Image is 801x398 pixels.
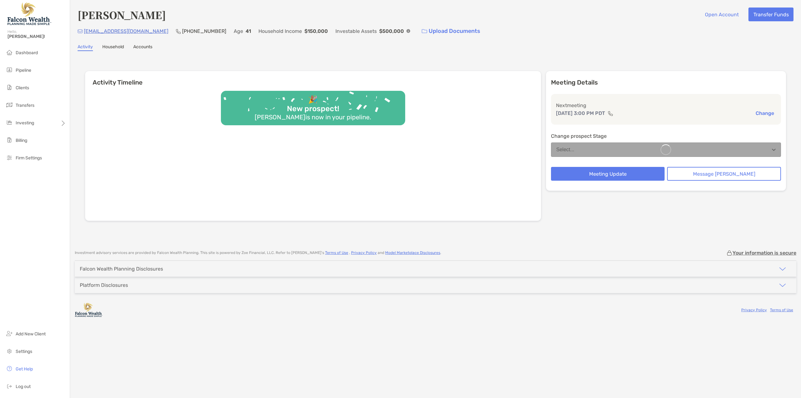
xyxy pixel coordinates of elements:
[406,29,410,33] img: Info Icon
[85,71,541,86] h6: Activity Timeline
[8,34,66,39] span: [PERSON_NAME]!
[133,44,152,51] a: Accounts
[16,366,33,372] span: Get Help
[8,3,51,25] img: Falcon Wealth Planning Logo
[78,8,166,22] h4: [PERSON_NAME]
[754,110,776,116] button: Change
[16,331,46,337] span: Add New Client
[176,29,181,34] img: Phone Icon
[748,8,793,21] button: Transfer Funds
[6,382,13,390] img: logout icon
[422,29,427,34] img: button icon
[221,91,405,120] img: Confetti
[667,167,781,181] button: Message [PERSON_NAME]
[252,113,374,121] div: [PERSON_NAME] is now in your pipeline.
[16,384,31,389] span: Log out
[16,85,29,90] span: Clients
[6,136,13,144] img: billing icon
[16,103,34,108] span: Transfers
[551,132,781,140] p: Change prospect Stage
[6,84,13,91] img: clients icon
[16,138,27,143] span: Billing
[16,120,34,126] span: Investing
[84,27,168,35] p: [EMAIL_ADDRESS][DOMAIN_NAME]
[16,50,38,55] span: Dashboard
[551,167,665,181] button: Meeting Update
[246,27,251,35] p: 41
[779,282,786,289] img: icon arrow
[6,154,13,161] img: firm-settings icon
[16,68,31,73] span: Pipeline
[284,104,342,113] div: New prospect!
[16,349,32,354] span: Settings
[75,303,103,317] img: company logo
[182,27,226,35] p: [PHONE_NUMBER]
[385,251,440,255] a: Model Marketplace Disclosures
[335,27,377,35] p: Investable Assets
[6,330,13,337] img: add_new_client icon
[75,251,441,255] p: Investment advisory services are provided by Falcon Wealth Planning . This site is powered by Zoe...
[732,250,796,256] p: Your information is secure
[741,308,767,312] a: Privacy Policy
[556,101,776,109] p: Next meeting
[234,27,243,35] p: Age
[6,66,13,74] img: pipeline icon
[351,251,377,255] a: Privacy Policy
[779,265,786,273] img: icon arrow
[379,27,404,35] p: $500,000
[6,119,13,126] img: investing icon
[700,8,743,21] button: Open Account
[78,29,83,33] img: Email Icon
[102,44,124,51] a: Household
[551,79,781,86] p: Meeting Details
[80,282,128,288] div: Platform Disclosures
[6,347,13,355] img: settings icon
[80,266,163,272] div: Falcon Wealth Planning Disclosures
[258,27,302,35] p: Household Income
[325,251,348,255] a: Terms of Use
[556,109,605,117] p: [DATE] 3:00 PM PDT
[608,111,613,116] img: communication type
[6,365,13,372] img: get-help icon
[770,308,793,312] a: Terms of Use
[6,49,13,56] img: dashboard icon
[78,44,93,51] a: Activity
[418,24,484,38] a: Upload Documents
[6,101,13,109] img: transfers icon
[304,27,328,35] p: $150,000
[306,95,320,104] div: 🎉
[16,155,42,161] span: Firm Settings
